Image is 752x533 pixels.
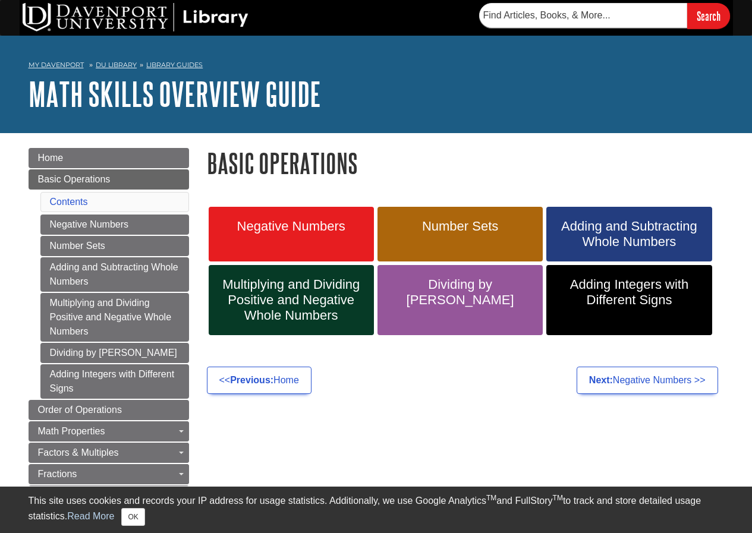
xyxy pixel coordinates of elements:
[555,219,703,250] span: Adding and Subtracting Whole Numbers
[96,61,137,69] a: DU Library
[121,508,144,526] button: Close
[40,364,189,399] a: Adding Integers with Different Signs
[386,219,534,234] span: Number Sets
[29,57,724,76] nav: breadcrumb
[40,293,189,342] a: Multiplying and Dividing Positive and Negative Whole Numbers
[38,426,105,436] span: Math Properties
[40,215,189,235] a: Negative Numbers
[29,494,724,526] div: This site uses cookies and records your IP address for usage statistics. Additionally, we use Goo...
[546,265,712,335] a: Adding Integers with Different Signs
[40,236,189,256] a: Number Sets
[40,257,189,292] a: Adding and Subtracting Whole Numbers
[218,219,365,234] span: Negative Numbers
[218,277,365,323] span: Multiplying and Dividing Positive and Negative Whole Numbers
[23,3,248,31] img: DU Library
[479,3,687,28] input: Find Articles, Books, & More...
[546,207,712,261] a: Adding and Subtracting Whole Numbers
[29,148,189,168] a: Home
[386,277,534,308] span: Dividing by [PERSON_NAME]
[377,207,543,261] a: Number Sets
[38,153,64,163] span: Home
[29,60,84,70] a: My Davenport
[29,443,189,463] a: Factors & Multiples
[479,3,730,29] form: Searches DU Library's articles, books, and more
[207,148,724,178] h1: Basic Operations
[38,174,111,184] span: Basic Operations
[29,421,189,441] a: Math Properties
[146,61,203,69] a: Library Guides
[209,265,374,335] a: Multiplying and Dividing Positive and Negative Whole Numbers
[29,400,189,420] a: Order of Operations
[38,469,77,479] span: Fractions
[486,494,496,502] sup: TM
[67,511,114,521] a: Read More
[589,375,613,385] strong: Next:
[577,367,718,394] a: Next:Negative Numbers >>
[29,464,189,484] a: Fractions
[38,405,122,415] span: Order of Operations
[230,375,273,385] strong: Previous:
[687,3,730,29] input: Search
[40,343,189,363] a: Dividing by [PERSON_NAME]
[555,277,703,308] span: Adding Integers with Different Signs
[29,485,189,506] a: Decimals
[207,367,312,394] a: <<Previous:Home
[29,169,189,190] a: Basic Operations
[38,447,119,458] span: Factors & Multiples
[209,207,374,261] a: Negative Numbers
[29,75,321,112] a: Math Skills Overview Guide
[377,265,543,335] a: Dividing by [PERSON_NAME]
[50,197,88,207] a: Contents
[553,494,563,502] sup: TM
